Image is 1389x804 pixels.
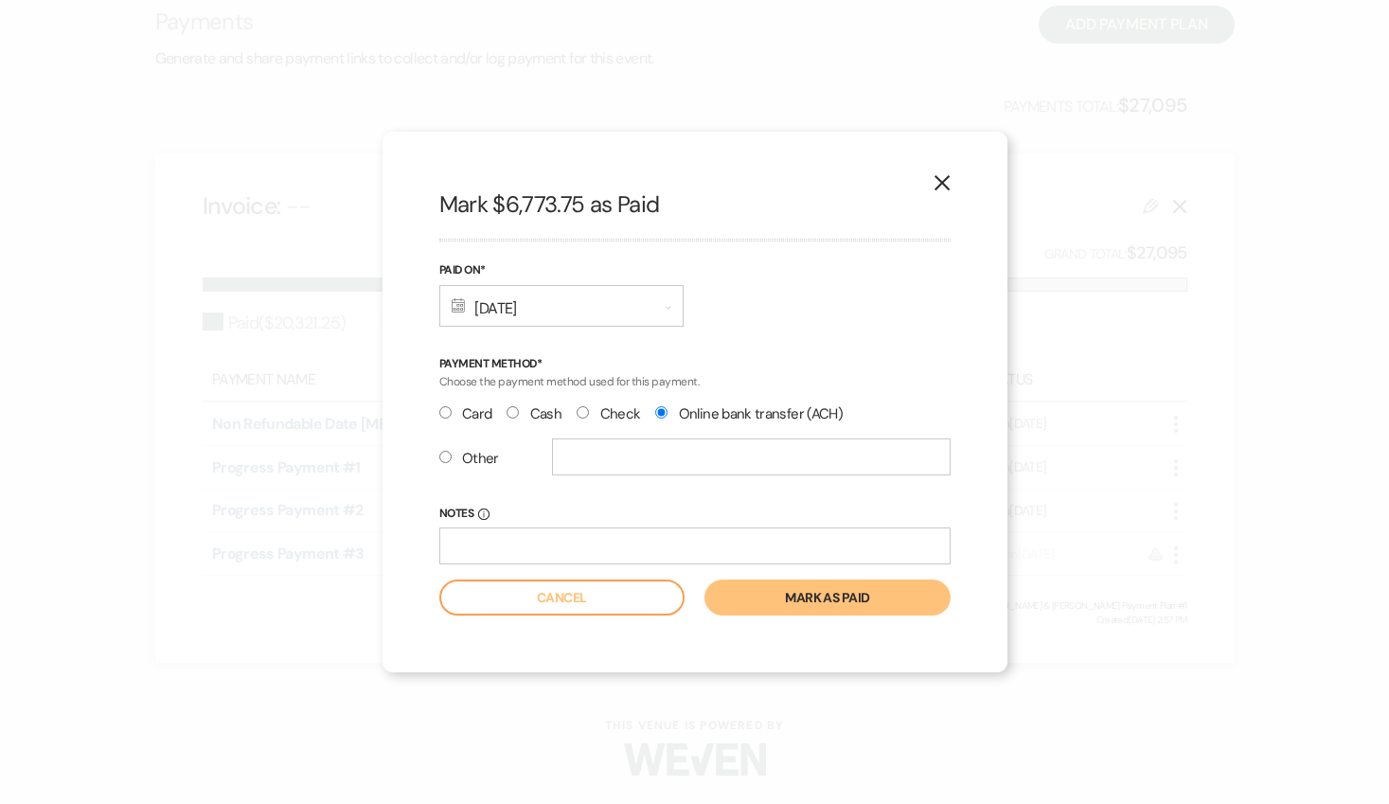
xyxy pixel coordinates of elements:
[439,580,685,616] button: Cancel
[439,406,452,419] input: Card
[704,580,950,616] button: Mark as paid
[439,355,951,373] p: Payment Method*
[577,406,589,419] input: Check
[439,188,951,221] h2: Mark $6,773.75 as Paid
[577,402,640,427] label: Check
[507,402,561,427] label: Cash
[439,504,951,525] label: Notes
[439,374,700,389] span: Choose the payment method used for this payment.
[439,260,684,281] label: Paid On*
[655,402,843,427] label: Online bank transfer (ACH)
[507,406,519,419] input: Cash
[439,285,684,327] div: [DATE]
[655,406,668,419] input: Online bank transfer (ACH)
[439,446,499,472] label: Other
[439,451,452,463] input: Other
[439,402,492,427] label: Card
